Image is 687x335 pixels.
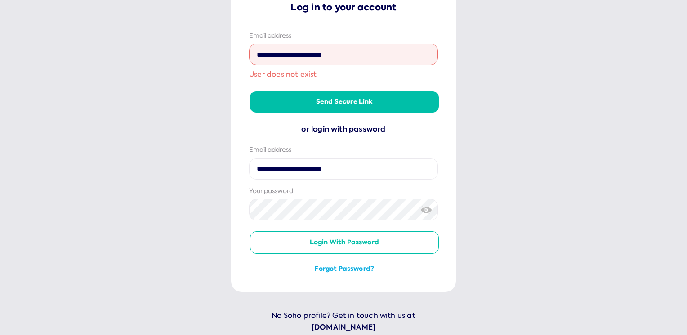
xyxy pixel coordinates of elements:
[421,205,432,215] img: eye-crossed.svg
[231,322,456,333] a: [DOMAIN_NAME]
[249,31,438,40] div: Email address
[249,145,438,154] div: Email address
[249,69,438,80] span: User does not exist
[249,187,438,196] div: Your password
[249,1,438,13] p: Log in to your account
[250,231,439,254] button: Login with password
[249,123,438,135] div: or login with password
[250,91,439,113] button: Send secure link
[250,264,439,273] button: Forgot password?
[231,310,456,333] p: No Soho profile? Get in touch with us at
